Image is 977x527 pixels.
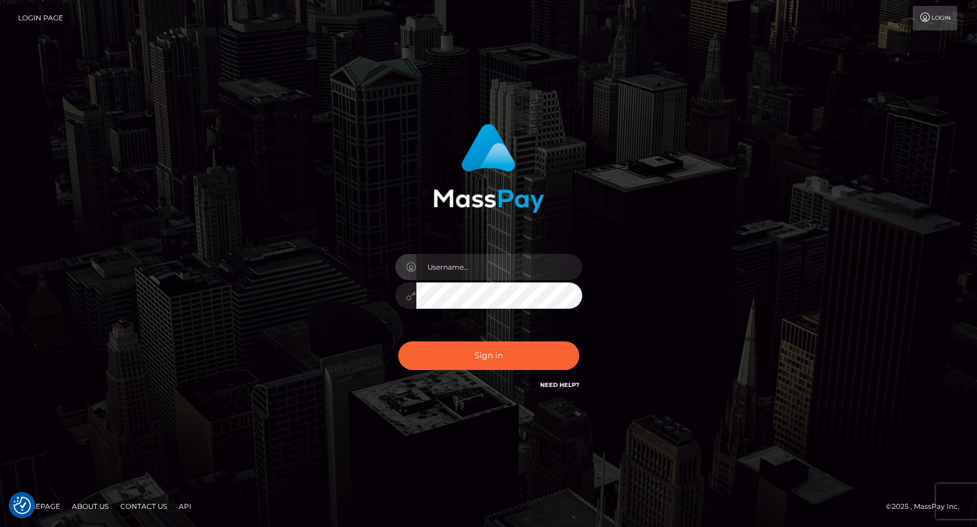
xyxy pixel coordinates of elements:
[416,254,582,280] input: Username...
[13,497,65,515] a: Homepage
[67,497,113,515] a: About Us
[116,497,172,515] a: Contact Us
[913,6,957,30] a: Login
[13,497,31,514] button: Consent Preferences
[174,497,196,515] a: API
[540,381,579,389] a: Need Help?
[886,500,968,513] div: © 2025 , MassPay Inc.
[433,124,544,213] img: MassPay Login
[398,341,579,370] button: Sign in
[18,6,63,30] a: Login Page
[13,497,31,514] img: Revisit consent button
